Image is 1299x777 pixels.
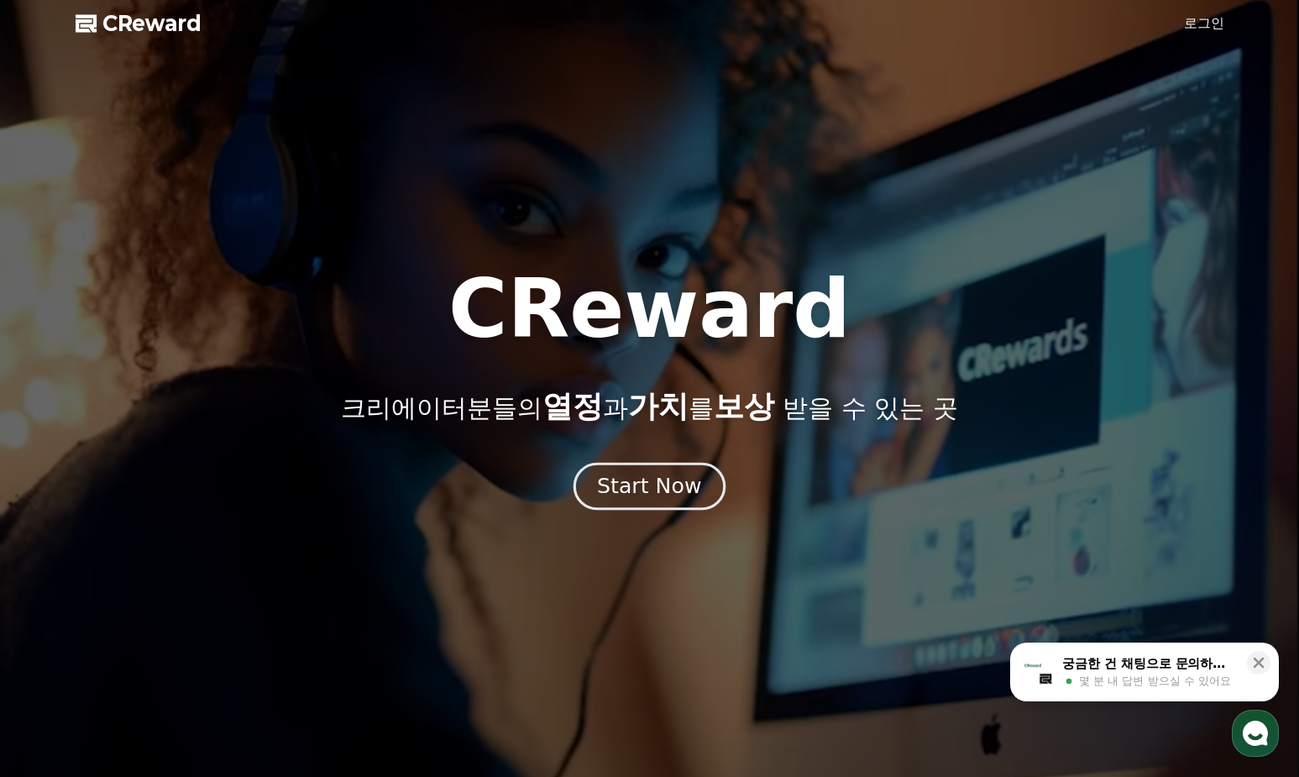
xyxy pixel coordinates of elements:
[542,389,603,423] span: 열정
[217,533,322,575] a: 설정
[259,558,280,571] span: 설정
[448,269,851,349] h1: CReward
[714,389,774,423] span: 보상
[154,559,174,572] span: 대화
[597,472,701,501] div: Start Now
[1184,13,1224,34] a: 로그인
[577,480,722,496] a: Start Now
[628,389,689,423] span: 가치
[5,533,111,575] a: 홈
[102,10,202,37] span: CReward
[574,462,725,510] button: Start Now
[53,558,63,571] span: 홈
[341,390,957,423] p: 크리에이터분들의 과 를 받을 수 있는 곳
[111,533,217,575] a: 대화
[76,10,202,37] a: CReward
